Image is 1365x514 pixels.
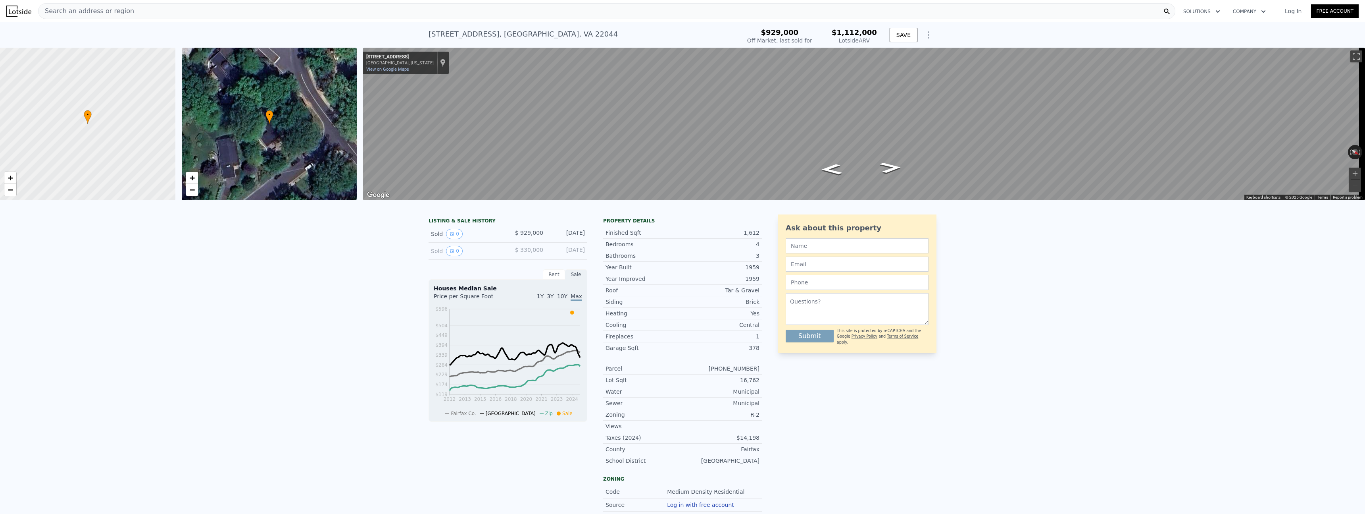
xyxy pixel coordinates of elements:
button: Zoom out [1349,180,1361,192]
div: Yes [682,309,759,317]
div: Sewer [606,399,682,407]
span: [GEOGRAPHIC_DATA] [486,411,536,416]
div: 378 [682,344,759,352]
div: Fairfax [682,445,759,453]
div: Heating [606,309,682,317]
a: Zoom out [4,184,16,196]
a: Zoom in [186,172,198,184]
div: Medium Density Residential [667,488,746,496]
a: Privacy Policy [852,334,877,338]
div: School District [606,457,682,465]
div: 4 [682,240,759,248]
span: • [84,111,92,118]
span: $ 330,000 [515,247,543,253]
span: − [8,185,13,195]
tspan: 2024 [566,396,578,402]
tspan: 2015 [474,396,486,402]
div: [GEOGRAPHIC_DATA], [US_STATE] [366,60,434,66]
div: Zoning [606,411,682,419]
img: Lotside [6,6,31,17]
span: Zip [545,411,553,416]
a: Zoom in [4,172,16,184]
div: 1 [682,332,759,340]
tspan: $449 [435,332,448,338]
div: Lot Sqft [606,376,682,384]
tspan: 2012 [444,396,456,402]
div: 16,762 [682,376,759,384]
span: $1,112,000 [832,28,877,37]
input: Phone [786,275,929,290]
span: − [189,185,194,195]
span: Search an address or region [38,6,134,16]
span: • [265,111,273,118]
div: Off Market, last sold for [747,37,812,44]
div: Rent [543,269,565,280]
button: Zoom in [1349,168,1361,180]
div: 1959 [682,263,759,271]
div: Garage Sqft [606,344,682,352]
span: + [8,173,13,183]
tspan: 2023 [551,396,563,402]
div: • [265,110,273,124]
div: [GEOGRAPHIC_DATA] [682,457,759,465]
button: Log in with free account [667,502,734,508]
a: View on Google Maps [366,67,409,72]
div: Year Improved [606,275,682,283]
div: Street View [363,48,1365,200]
div: LISTING & SALE HISTORY [429,218,587,226]
tspan: 2016 [489,396,502,402]
div: Price per Square Foot [434,292,508,305]
tspan: 2021 [535,396,548,402]
div: Sale [565,269,587,280]
div: Municipal [682,399,759,407]
span: Fairfax Co. [451,411,476,416]
div: Roof [606,286,682,294]
div: Views [606,422,682,430]
div: [STREET_ADDRESS] , [GEOGRAPHIC_DATA] , VA 22044 [429,29,618,40]
span: $ 929,000 [515,230,543,236]
div: Map [363,48,1365,200]
button: Rotate clockwise [1358,145,1363,159]
div: 1,612 [682,229,759,237]
div: Sold [431,246,502,256]
div: Tar & Gravel [682,286,759,294]
div: Taxes (2024) [606,434,682,442]
span: + [189,173,194,183]
div: Zoning [603,476,762,482]
span: 10Y [557,293,567,300]
a: Terms (opens in new tab) [1317,195,1328,199]
input: Email [786,257,929,272]
img: Google [365,190,391,200]
div: [STREET_ADDRESS] [366,54,434,60]
tspan: $229 [435,372,448,377]
div: 3 [682,252,759,260]
button: Reset the view [1348,146,1363,158]
div: Lotside ARV [832,37,877,44]
div: Cooling [606,321,682,329]
span: Max [571,293,582,301]
tspan: $174 [435,382,448,387]
div: Parcel [606,365,682,373]
button: View historical data [446,246,463,256]
div: [PHONE_NUMBER] [682,365,759,373]
button: Keyboard shortcuts [1246,195,1280,200]
span: 1Y [537,293,544,300]
div: Siding [606,298,682,306]
button: View historical data [446,229,463,239]
button: Toggle fullscreen view [1350,50,1362,62]
tspan: 2020 [520,396,533,402]
div: Fireplaces [606,332,682,340]
div: Bathrooms [606,252,682,260]
tspan: $339 [435,352,448,358]
button: Rotate counterclockwise [1348,145,1352,159]
button: Solutions [1177,4,1227,19]
div: Year Built [606,263,682,271]
button: Show Options [921,27,936,43]
tspan: $119 [435,392,448,397]
div: Code [606,488,667,496]
tspan: $284 [435,362,448,368]
div: 1959 [682,275,759,283]
button: Company [1227,4,1272,19]
a: Open this area in Google Maps (opens a new window) [365,190,391,200]
div: Finished Sqft [606,229,682,237]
